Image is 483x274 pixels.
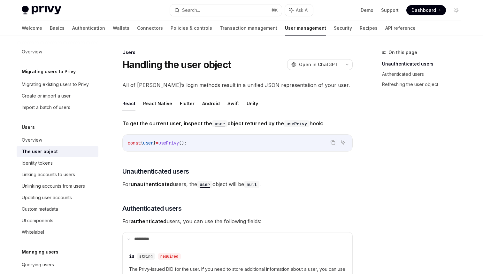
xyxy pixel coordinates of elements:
div: Custom metadata [22,205,58,213]
div: required [158,253,181,260]
strong: authenticated [131,218,166,224]
span: Authenticated users [122,204,182,213]
a: Import a batch of users [17,102,98,113]
span: Open in ChatGPT [299,61,338,68]
div: Overview [22,48,42,56]
div: Overview [22,136,42,144]
span: (); [179,140,187,146]
a: Recipes [360,20,378,36]
span: usePrivy [158,140,179,146]
h5: Users [22,123,35,131]
span: user [143,140,153,146]
button: React Native [143,96,172,111]
a: The user object [17,146,98,157]
a: Dashboard [406,5,446,15]
a: user [197,181,212,187]
button: Android [202,96,220,111]
button: Swift [227,96,239,111]
a: Unlinking accounts from users [17,180,98,192]
span: } [153,140,156,146]
h5: Migrating users to Privy [22,68,76,75]
span: string [139,254,153,259]
button: Unity [247,96,258,111]
span: Dashboard [411,7,436,13]
a: Migrating existing users to Privy [17,79,98,90]
span: For users, you can use the following fields: [122,217,353,226]
span: On this page [388,49,417,56]
div: Identity tokens [22,159,53,167]
h1: Handling the user object [122,59,231,70]
div: Users [122,49,353,56]
span: const [128,140,141,146]
a: Security [334,20,352,36]
span: = [156,140,158,146]
a: Support [381,7,399,13]
a: Querying users [17,259,98,270]
div: Unlinking accounts from users [22,182,85,190]
span: For users, the object will be . [122,180,353,189]
a: Updating user accounts [17,192,98,203]
a: Transaction management [220,20,277,36]
code: null [244,181,259,188]
div: Querying users [22,261,54,269]
a: Overview [17,46,98,58]
button: Ask AI [285,4,313,16]
div: UI components [22,217,53,224]
a: Basics [50,20,65,36]
a: Custom metadata [17,203,98,215]
strong: unauthenticated [131,181,173,187]
button: Flutter [180,96,195,111]
button: Search...⌘K [170,4,282,16]
div: Whitelabel [22,228,44,236]
strong: To get the current user, inspect the object returned by the hook: [122,120,323,127]
a: Identity tokens [17,157,98,169]
span: { [141,140,143,146]
a: Connectors [137,20,163,36]
div: The user object [22,148,58,155]
div: id [129,253,134,260]
button: Ask AI [339,138,347,147]
div: Search... [182,6,200,14]
div: Linking accounts to users [22,171,75,178]
span: All of [PERSON_NAME]’s login methods result in a unified JSON representation of your user. [122,81,353,90]
a: Unauthenticated users [382,59,466,69]
a: user [212,120,227,127]
h5: Managing users [22,248,58,256]
a: Whitelabel [17,226,98,238]
a: Overview [17,134,98,146]
span: ⌘ K [271,8,278,13]
button: Toggle dark mode [451,5,461,15]
button: Copy the contents from the code block [329,138,337,147]
a: Welcome [22,20,42,36]
a: UI components [17,215,98,226]
span: Ask AI [296,7,309,13]
button: React [122,96,135,111]
a: Authentication [72,20,105,36]
div: Import a batch of users [22,104,70,111]
a: Refreshing the user object [382,79,466,90]
code: user [197,181,212,188]
div: Updating user accounts [22,194,72,201]
a: Wallets [113,20,129,36]
a: Linking accounts to users [17,169,98,180]
span: Unauthenticated users [122,167,189,176]
a: Authenticated users [382,69,466,79]
button: Open in ChatGPT [287,59,342,70]
a: Demo [361,7,373,13]
code: usePrivy [284,120,310,127]
a: Policies & controls [171,20,212,36]
div: Migrating existing users to Privy [22,81,89,88]
a: Create or import a user [17,90,98,102]
div: Create or import a user [22,92,71,100]
a: API reference [385,20,416,36]
code: user [212,120,227,127]
a: User management [285,20,326,36]
img: light logo [22,6,61,15]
